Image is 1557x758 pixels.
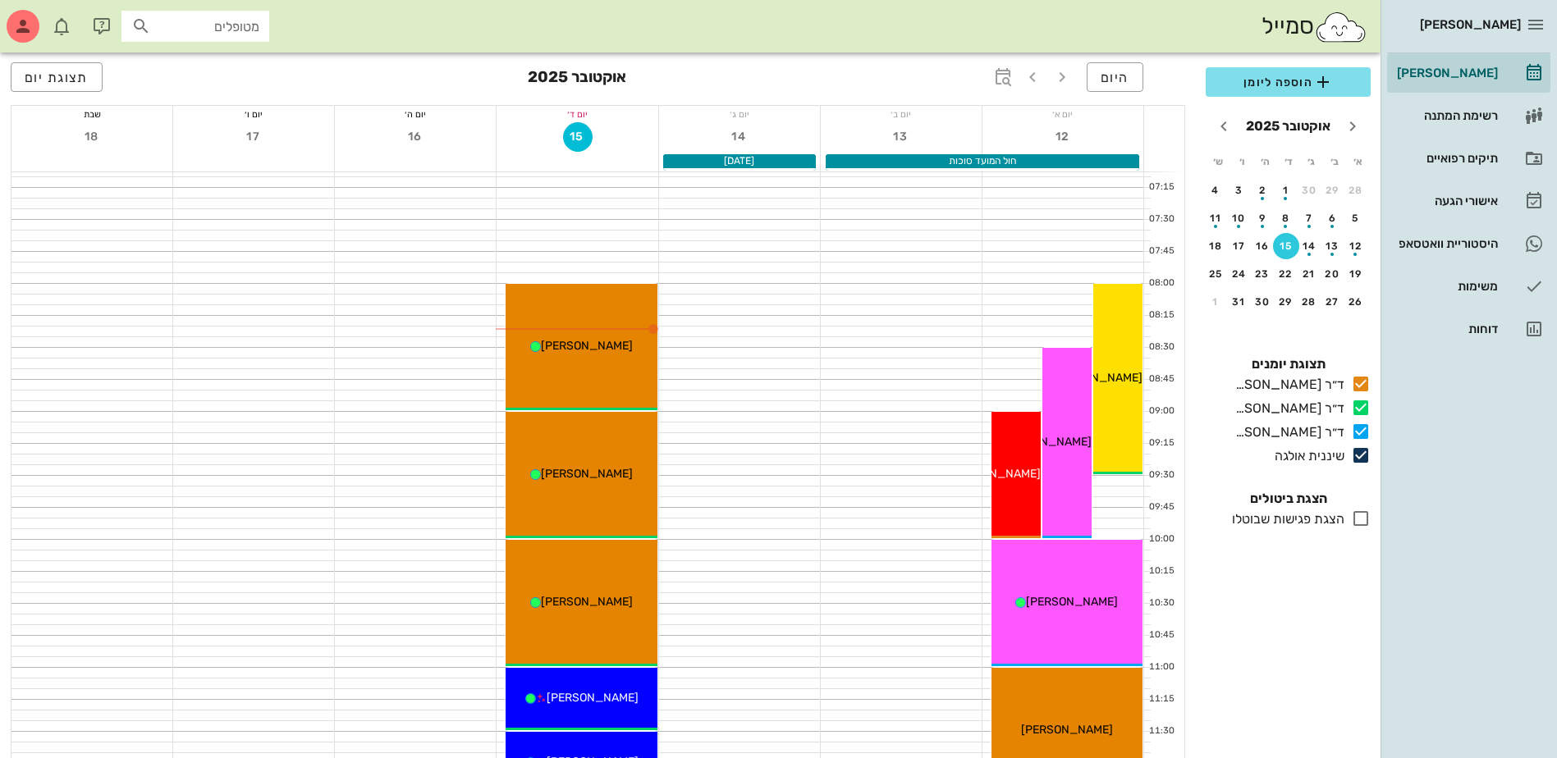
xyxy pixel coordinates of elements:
[1202,240,1229,252] div: 18
[1296,212,1322,224] div: 7
[1229,375,1344,395] div: ד״ר [PERSON_NAME]
[1202,185,1229,196] div: 4
[239,130,268,144] span: 17
[1394,66,1498,80] div: [PERSON_NAME]
[1387,139,1550,178] a: תיקים רפואיים
[1219,72,1358,92] span: הוספה ליומן
[1320,177,1346,203] button: 29
[1273,233,1299,259] button: 15
[1087,62,1143,92] button: היום
[1394,152,1498,165] div: תיקים רפואיים
[1249,240,1275,252] div: 16
[1144,500,1178,514] div: 09:45
[1343,177,1369,203] button: 28
[1320,296,1346,308] div: 27
[1320,233,1346,259] button: 13
[1394,109,1498,122] div: רשימת המתנה
[1144,340,1178,354] div: 08:30
[1343,212,1369,224] div: 5
[1144,468,1178,482] div: 09:30
[1343,233,1369,259] button: 12
[1301,148,1322,176] th: ג׳
[886,130,916,144] span: 13
[1348,148,1369,176] th: א׳
[1226,289,1252,315] button: 31
[1202,296,1229,308] div: 1
[1387,224,1550,263] a: היסטוריית וואטסאפ
[1296,296,1322,308] div: 28
[1202,233,1229,259] button: 18
[1343,205,1369,231] button: 5
[541,467,633,481] span: [PERSON_NAME]
[1144,596,1178,610] div: 10:30
[1273,240,1299,252] div: 15
[1249,233,1275,259] button: 16
[1268,446,1344,466] div: שיננית אולגה
[1048,130,1078,144] span: 12
[1296,240,1322,252] div: 14
[1273,212,1299,224] div: 8
[1394,280,1498,293] div: משימות
[1394,237,1498,250] div: היסטוריית וואטסאפ
[1273,261,1299,287] button: 22
[1249,261,1275,287] button: 23
[1296,177,1322,203] button: 30
[1262,9,1367,44] div: סמייל
[1229,422,1344,442] div: ד״ר [PERSON_NAME]
[541,339,633,353] span: [PERSON_NAME]
[11,62,103,92] button: תצוגת יום
[77,122,107,152] button: 18
[1144,532,1178,546] div: 10:00
[821,106,982,122] div: יום ב׳
[1144,244,1178,258] div: 07:45
[1144,660,1178,674] div: 11:00
[1226,177,1252,203] button: 3
[1387,181,1550,221] a: אישורי הגעה
[1387,96,1550,135] a: רשימת המתנה
[1144,404,1178,418] div: 09:00
[1226,296,1252,308] div: 31
[725,130,754,144] span: 14
[335,106,496,122] div: יום ה׳
[1343,296,1369,308] div: 26
[1249,177,1275,203] button: 2
[1144,564,1178,578] div: 10:15
[1273,185,1299,196] div: 1
[1249,296,1275,308] div: 30
[725,122,754,152] button: 14
[1254,148,1275,176] th: ה׳
[1320,261,1346,287] button: 20
[1101,70,1129,85] span: היום
[1338,112,1367,141] button: חודש שעבר
[1249,205,1275,231] button: 9
[1144,692,1178,706] div: 11:15
[1249,212,1275,224] div: 9
[1239,110,1337,143] button: אוקטובר 2025
[1343,268,1369,280] div: 19
[1320,205,1346,231] button: 6
[1230,148,1252,176] th: ו׳
[1206,354,1371,374] h4: תצוגת יומנים
[1273,205,1299,231] button: 8
[1320,240,1346,252] div: 13
[239,122,268,152] button: 17
[1320,185,1346,196] div: 29
[48,13,58,23] span: תג
[1202,261,1229,287] button: 25
[1144,212,1178,226] div: 07:30
[173,106,334,122] div: יום ו׳
[1048,122,1078,152] button: 12
[1225,509,1344,529] div: הצגת פגישות שבוטלו
[1387,309,1550,349] a: דוחות
[541,595,633,609] span: [PERSON_NAME]
[1206,67,1371,97] button: הוספה ליומן
[497,106,657,122] div: יום ד׳
[1021,723,1113,737] span: [PERSON_NAME]
[1209,112,1239,141] button: חודש הבא
[528,62,626,95] h3: אוקטובר 2025
[401,130,430,144] span: 16
[1296,268,1322,280] div: 21
[1202,268,1229,280] div: 25
[886,122,916,152] button: 13
[564,130,592,144] span: 15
